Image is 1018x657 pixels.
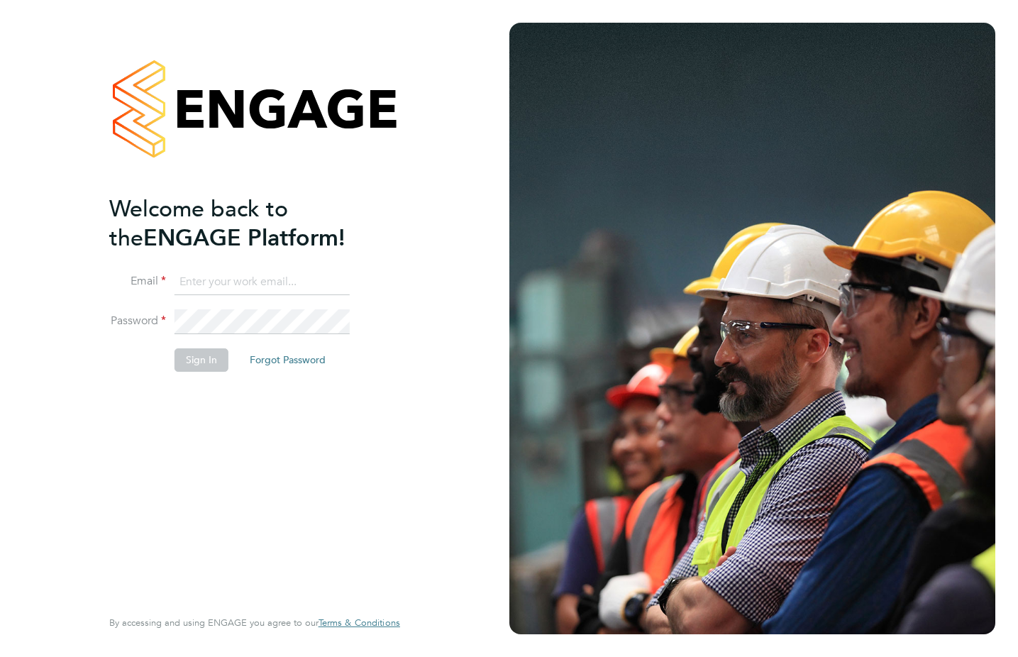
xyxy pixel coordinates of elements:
[109,194,386,253] h2: ENGAGE Platform!
[109,274,166,289] label: Email
[109,195,288,252] span: Welcome back to the
[175,270,350,295] input: Enter your work email...
[109,314,166,328] label: Password
[319,617,400,629] a: Terms & Conditions
[238,348,337,371] button: Forgot Password
[175,348,228,371] button: Sign In
[109,617,400,629] span: By accessing and using ENGAGE you agree to our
